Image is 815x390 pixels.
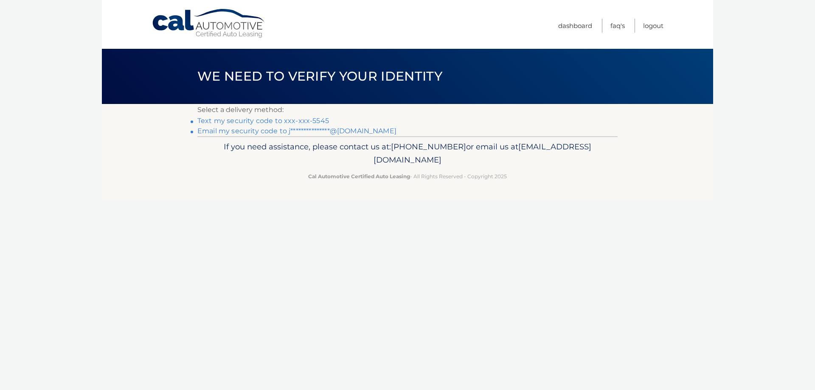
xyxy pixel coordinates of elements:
span: We need to verify your identity [197,68,442,84]
p: Select a delivery method: [197,104,618,116]
p: If you need assistance, please contact us at: or email us at [203,140,612,167]
a: Cal Automotive [152,8,266,39]
a: FAQ's [610,19,625,33]
a: Text my security code to xxx-xxx-5545 [197,117,329,125]
a: Logout [643,19,663,33]
p: - All Rights Reserved - Copyright 2025 [203,172,612,181]
strong: Cal Automotive Certified Auto Leasing [308,173,410,180]
span: [PHONE_NUMBER] [391,142,466,152]
a: Dashboard [558,19,592,33]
